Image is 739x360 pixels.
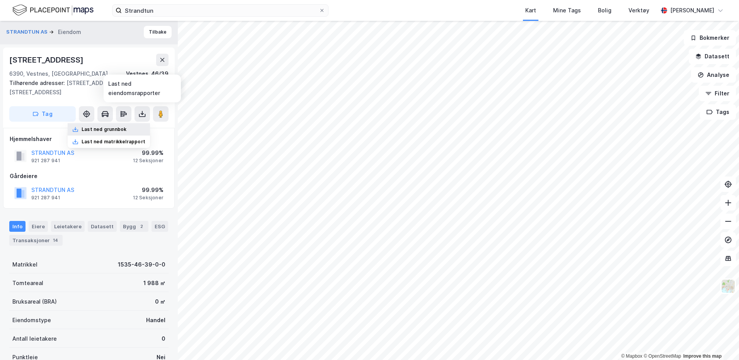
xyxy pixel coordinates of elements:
[525,6,536,15] div: Kart
[133,148,163,158] div: 99.99%
[9,54,85,66] div: [STREET_ADDRESS]
[12,3,94,17] img: logo.f888ab2527a4732fd821a326f86c7f29.svg
[700,323,739,360] div: Kontrollprogram for chat
[31,158,60,164] div: 921 287 941
[9,106,76,122] button: Tag
[699,86,736,101] button: Filter
[721,279,736,294] img: Z
[9,69,108,78] div: 6390, Vestnes, [GEOGRAPHIC_DATA]
[9,78,162,97] div: [STREET_ADDRESS], [STREET_ADDRESS]
[144,26,172,38] button: Tilbake
[628,6,649,15] div: Verktøy
[155,297,165,306] div: 0 ㎡
[12,297,57,306] div: Bruksareal (BRA)
[51,236,60,244] div: 14
[126,69,169,78] div: Vestnes, 46/39
[133,158,163,164] div: 12 Seksjoner
[58,27,81,37] div: Eiendom
[644,353,681,359] a: OpenStreetMap
[9,235,63,246] div: Transaksjoner
[88,221,117,232] div: Datasett
[31,195,60,201] div: 921 287 941
[621,353,642,359] a: Mapbox
[118,260,165,269] div: 1535-46-39-0-0
[700,323,739,360] iframe: Chat Widget
[138,222,145,230] div: 2
[670,6,714,15] div: [PERSON_NAME]
[553,6,581,15] div: Mine Tags
[689,49,736,64] button: Datasett
[684,30,736,46] button: Bokmerker
[122,5,319,16] input: Søk på adresse, matrikkel, gårdeiere, leietakere eller personer
[12,316,51,325] div: Eiendomstype
[9,80,66,86] span: Tilhørende adresser:
[133,195,163,201] div: 12 Seksjoner
[82,126,126,132] div: Last ned grunnbok
[51,221,85,232] div: Leietakere
[9,221,26,232] div: Info
[143,278,165,288] div: 1 988 ㎡
[683,353,722,359] a: Improve this map
[133,185,163,195] div: 99.99%
[82,139,145,145] div: Last ned matrikkelrapport
[152,221,168,232] div: ESG
[10,172,168,181] div: Gårdeiere
[10,134,168,144] div: Hjemmelshaver
[598,6,611,15] div: Bolig
[12,260,37,269] div: Matrikkel
[120,221,148,232] div: Bygg
[12,278,43,288] div: Tomteareal
[12,334,57,343] div: Antall leietakere
[691,67,736,83] button: Analyse
[29,221,48,232] div: Eiere
[700,104,736,120] button: Tags
[146,316,165,325] div: Handel
[6,28,49,36] button: STRANDTUN AS
[162,334,165,343] div: 0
